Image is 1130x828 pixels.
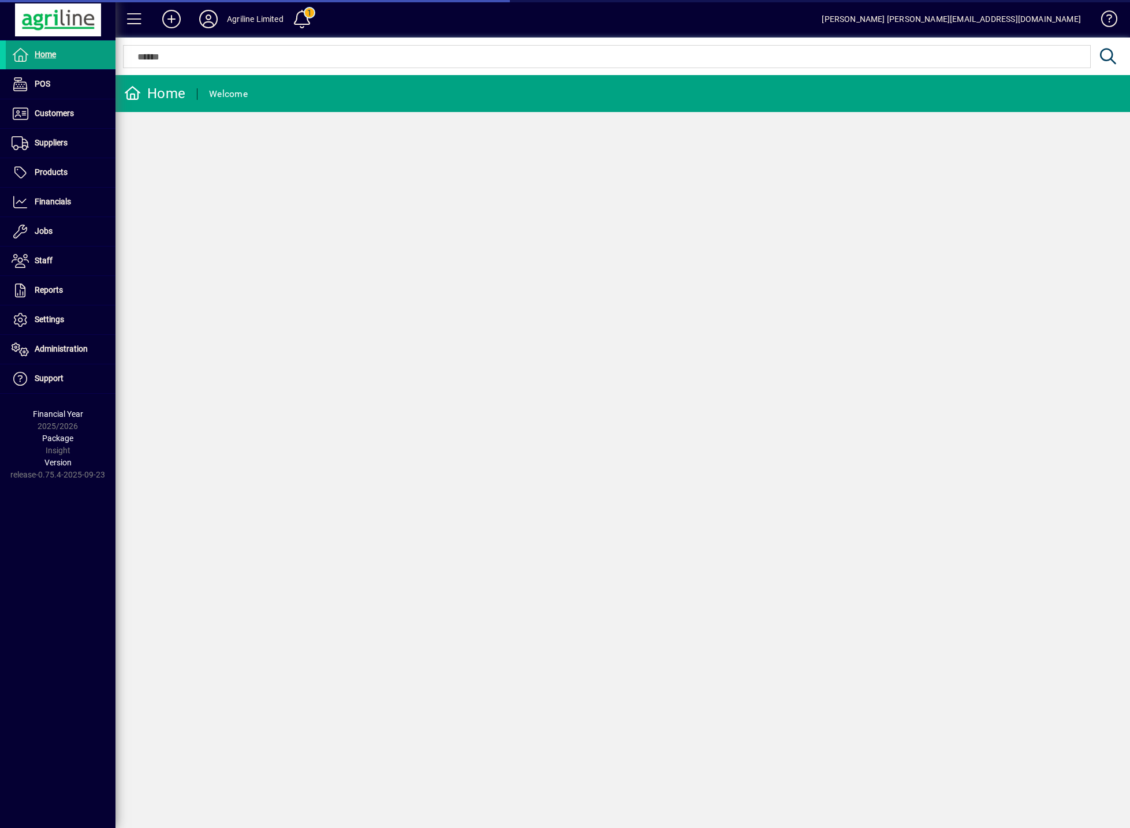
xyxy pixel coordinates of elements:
[6,247,115,275] a: Staff
[42,434,73,443] span: Package
[1092,2,1116,40] a: Knowledge Base
[153,9,190,29] button: Add
[35,50,56,59] span: Home
[35,226,53,236] span: Jobs
[822,10,1081,28] div: [PERSON_NAME] [PERSON_NAME][EMAIL_ADDRESS][DOMAIN_NAME]
[6,188,115,217] a: Financials
[227,10,284,28] div: Agriline Limited
[35,167,68,177] span: Products
[190,9,227,29] button: Profile
[6,305,115,334] a: Settings
[6,335,115,364] a: Administration
[6,99,115,128] a: Customers
[35,374,64,383] span: Support
[6,217,115,246] a: Jobs
[35,109,74,118] span: Customers
[44,458,72,467] span: Version
[35,285,63,294] span: Reports
[35,315,64,324] span: Settings
[6,158,115,187] a: Products
[35,197,71,206] span: Financials
[209,85,248,103] div: Welcome
[6,276,115,305] a: Reports
[6,364,115,393] a: Support
[35,79,50,88] span: POS
[35,344,88,353] span: Administration
[124,84,185,103] div: Home
[35,138,68,147] span: Suppliers
[35,256,53,265] span: Staff
[6,70,115,99] a: POS
[33,409,83,419] span: Financial Year
[6,129,115,158] a: Suppliers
